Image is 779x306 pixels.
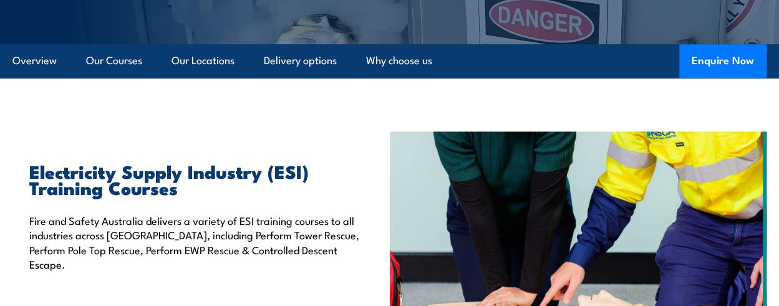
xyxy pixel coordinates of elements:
[366,44,432,77] a: Why choose us
[86,44,142,77] a: Our Courses
[12,44,57,77] a: Overview
[679,44,767,78] button: Enquire Now
[29,163,371,195] h2: Electricity Supply Industry (ESI) Training Courses
[29,213,371,272] p: Fire and Safety Australia delivers a variety of ESI training courses to all industries across [GE...
[264,44,337,77] a: Delivery options
[172,44,235,77] a: Our Locations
